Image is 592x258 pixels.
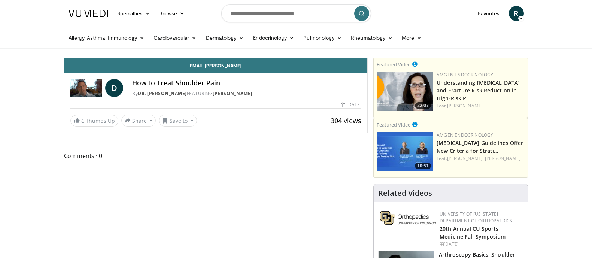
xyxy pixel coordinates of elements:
[64,151,368,161] span: Comments 0
[132,90,361,97] div: By FEATURING
[377,132,433,171] a: 10:51
[440,241,522,248] div: [DATE]
[485,155,520,161] a: [PERSON_NAME]
[440,211,512,224] a: University of [US_STATE] Department of Orthopaedics
[81,117,84,124] span: 6
[377,132,433,171] img: 7b525459-078d-43af-84f9-5c25155c8fbb.png.150x105_q85_crop-smart_upscale.jpg
[437,79,520,102] a: Understanding [MEDICAL_DATA] and Fracture Risk Reduction in High-Risk P…
[437,72,493,78] a: Amgen Endocrinology
[377,61,411,68] small: Featured Video
[377,121,411,128] small: Featured Video
[105,79,123,97] a: D
[415,102,431,109] span: 22:07
[473,6,504,21] a: Favorites
[397,30,426,45] a: More
[437,139,523,154] a: [MEDICAL_DATA] Guidelines Offer New Criteria for Strati…
[346,30,397,45] a: Rheumatology
[121,115,156,127] button: Share
[299,30,346,45] a: Pulmonology
[138,90,187,97] a: Dr. [PERSON_NAME]
[440,225,506,240] a: 20th Annual CU Sports Medicine Fall Symposium
[70,79,103,97] img: Dr. David Rosenblum
[159,115,197,127] button: Save to
[377,72,433,111] a: 22:07
[64,58,368,73] a: Email [PERSON_NAME]
[378,189,432,198] h4: Related Videos
[447,155,484,161] a: [PERSON_NAME],
[331,116,361,125] span: 304 views
[64,30,149,45] a: Allergy, Asthma, Immunology
[221,4,371,22] input: Search topics, interventions
[415,163,431,169] span: 10:51
[248,30,299,45] a: Endocrinology
[149,30,201,45] a: Cardiovascular
[437,132,493,138] a: Amgen Endocrinology
[437,155,525,162] div: Feat.
[447,103,483,109] a: [PERSON_NAME]
[201,30,249,45] a: Dermatology
[213,90,252,97] a: [PERSON_NAME]
[132,79,361,87] h4: How to Treat Shoulder Pain
[113,6,155,21] a: Specialties
[509,6,524,21] a: R
[377,72,433,111] img: c9a25db3-4db0-49e1-a46f-17b5c91d58a1.png.150x105_q85_crop-smart_upscale.png
[341,101,361,108] div: [DATE]
[70,115,118,127] a: 6 Thumbs Up
[69,10,108,17] img: VuMedi Logo
[155,6,189,21] a: Browse
[380,211,436,225] img: 355603a8-37da-49b6-856f-e00d7e9307d3.png.150x105_q85_autocrop_double_scale_upscale_version-0.2.png
[437,103,525,109] div: Feat.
